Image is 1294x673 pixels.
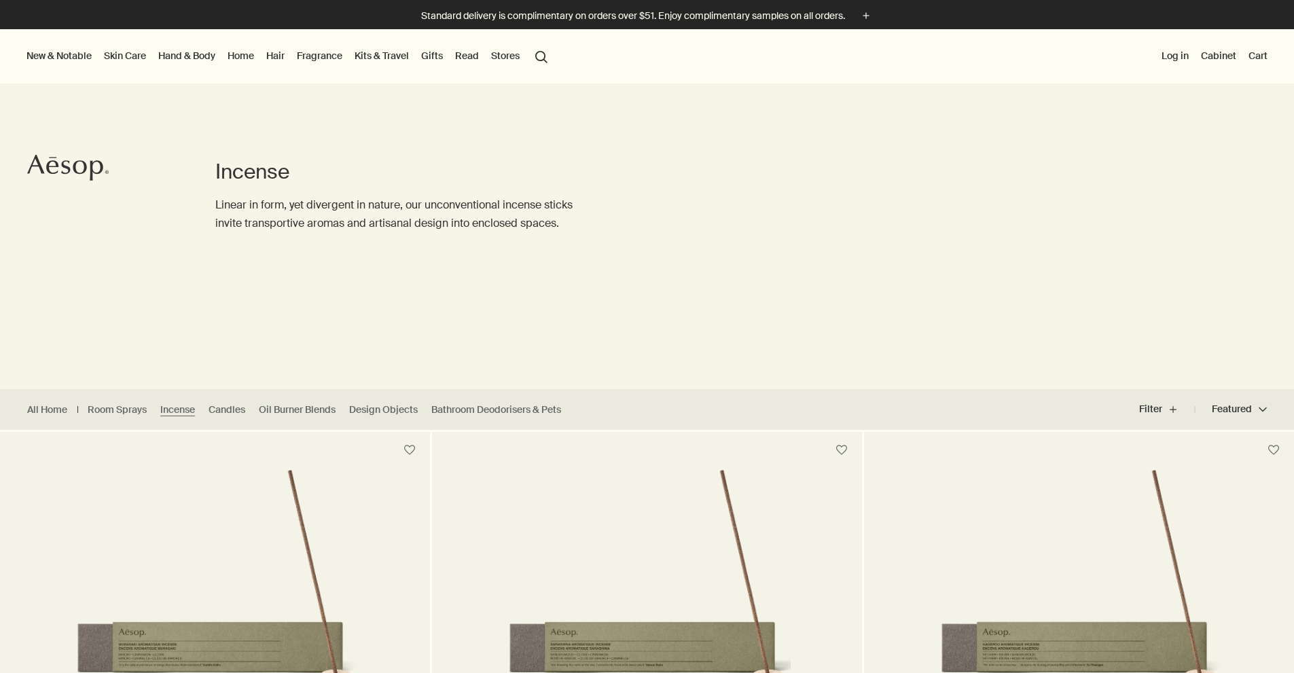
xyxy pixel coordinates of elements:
a: Cabinet [1198,47,1239,65]
a: Kits & Travel [352,47,412,65]
p: Standard delivery is complimentary on orders over $51. Enjoy complimentary samples on all orders. [421,9,845,23]
a: Room Sprays [88,403,147,416]
button: Save to cabinet [829,438,854,462]
button: Filter [1139,393,1195,426]
nav: primary [24,29,554,84]
button: New & Notable [24,47,94,65]
button: Stores [488,47,522,65]
a: Skin Care [101,47,149,65]
p: Linear in form, yet divergent in nature, our unconventional incense sticks invite transportive ar... [215,196,592,232]
button: Save to cabinet [1261,438,1286,462]
h1: Incense [215,158,592,185]
a: Candles [209,403,245,416]
button: Open search [529,43,554,69]
button: Standard delivery is complimentary on orders over $51. Enjoy complimentary samples on all orders. [421,8,874,24]
button: Featured [1195,393,1267,426]
a: Incense [160,403,195,416]
button: Cart [1246,47,1270,65]
nav: supplementary [1159,29,1270,84]
button: Log in [1159,47,1191,65]
a: Design Objects [349,403,418,416]
a: All Home [27,403,67,416]
a: Gifts [418,47,446,65]
a: Read [452,47,482,65]
button: Save to cabinet [397,438,422,462]
a: Hair [264,47,287,65]
a: Home [225,47,257,65]
a: Fragrance [294,47,345,65]
a: Bathroom Deodorisers & Pets [431,403,561,416]
svg: Aesop [27,154,109,181]
a: Aesop [24,151,112,188]
a: Hand & Body [156,47,218,65]
a: Oil Burner Blends [259,403,336,416]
